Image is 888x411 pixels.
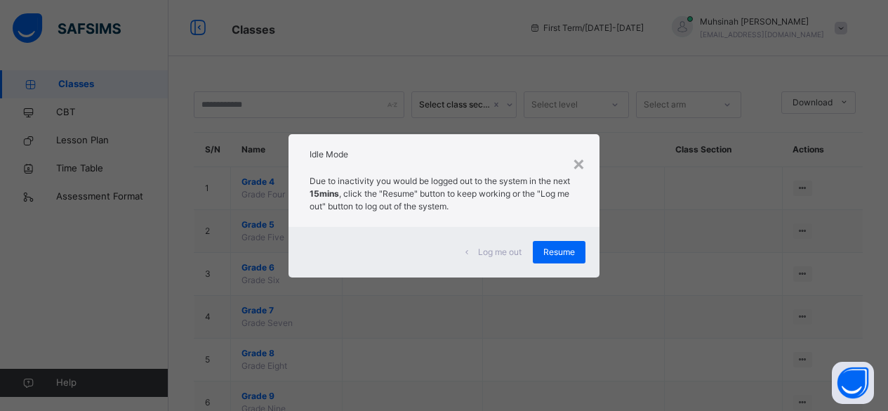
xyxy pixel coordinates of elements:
h2: Idle Mode [310,148,578,161]
div: × [572,148,585,178]
span: Resume [543,246,575,259]
p: Due to inactivity you would be logged out to the system in the next , click the "Resume" button t... [310,175,578,213]
button: Open asap [832,362,874,404]
strong: 15mins [310,188,339,199]
span: Log me out [478,246,522,259]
